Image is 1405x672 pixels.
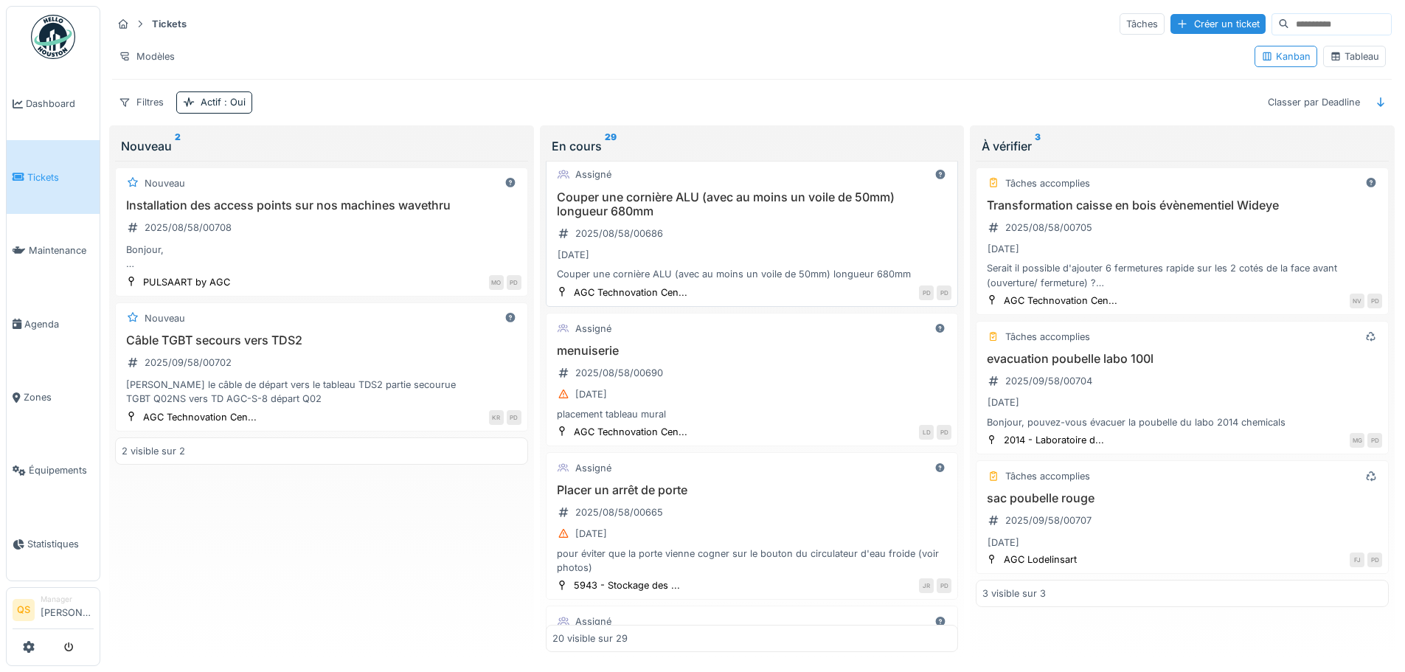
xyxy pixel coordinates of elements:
li: [PERSON_NAME] [41,594,94,626]
div: Nouveau [121,137,522,155]
div: [DATE] [988,395,1019,409]
a: Équipements [7,434,100,507]
div: Couper une cornière ALU (avec au moins un voile de 50mm) longueur 680mm [552,267,952,281]
span: Tickets [27,170,94,184]
span: Statistiques [27,537,94,551]
div: [PERSON_NAME] le câble de départ vers le tableau TDS2 partie secourue TGBT Q02NS vers TD AGC-S-8 ... [122,378,521,406]
div: JR [919,578,934,593]
span: Équipements [29,463,94,477]
a: Agenda [7,287,100,360]
div: Assigné [575,461,611,475]
div: Assigné [575,614,611,628]
a: Zones [7,361,100,434]
div: À vérifier [982,137,1383,155]
div: PD [919,285,934,300]
a: Tickets [7,140,100,213]
sup: 3 [1035,137,1041,155]
div: 2025/08/58/00705 [1005,221,1092,235]
div: 2025/08/58/00690 [575,366,663,380]
div: PD [937,285,951,300]
div: PD [937,578,951,593]
div: Kanban [1261,49,1311,63]
div: [DATE] [988,242,1019,256]
h3: Installation des access points sur nos machines wavethru [122,198,521,212]
div: MG [1350,433,1364,448]
div: PD [1367,433,1382,448]
div: AGC Lodelinsart [1004,553,1077,567]
div: FJ [1350,553,1364,567]
div: AGC Technovation Cen... [574,425,687,439]
a: Dashboard [7,67,100,140]
div: PD [937,425,951,440]
div: Bonjour, Nous souhaiterions installer les access points (antennes wifi) sur nos machines 1,4 et 5... [122,243,521,271]
a: Maintenance [7,214,100,287]
div: PD [1367,294,1382,308]
div: 2025/09/58/00704 [1005,374,1092,388]
div: 2025/09/58/00707 [1005,513,1092,527]
div: MO [489,275,504,290]
div: Nouveau [145,176,185,190]
h3: Câble TGBT secours vers TDS2 [122,333,521,347]
div: pour éviter que la porte vienne cogner sur le bouton du circulateur d'eau froide (voir photos) [552,547,952,575]
img: Badge_color-CXgf-gQk.svg [31,15,75,59]
div: 2025/08/58/00708 [145,221,232,235]
a: QS Manager[PERSON_NAME] [13,594,94,629]
div: Manager [41,594,94,605]
div: PD [507,275,521,290]
div: Assigné [575,322,611,336]
div: [DATE] [988,536,1019,550]
h3: Couper une cornière ALU (avec au moins un voile de 50mm) longueur 680mm [552,190,952,218]
div: Tâches accomplies [1005,176,1090,190]
div: Actif [201,95,246,109]
div: PD [1367,553,1382,567]
div: 3 visible sur 3 [982,586,1046,600]
span: : Oui [221,97,246,108]
h3: Placer un arrêt de porte [552,483,952,497]
div: 2025/09/58/00702 [145,356,232,370]
div: 2014 - Laboratoire d... [1004,433,1104,447]
div: Bonjour, pouvez-vous évacuer la poubelle du labo 2014 chemicals [982,415,1382,429]
div: Assigné [575,167,611,181]
h3: Transformation caisse en bois évènementiel Wideye [982,198,1382,212]
div: 20 visible sur 29 [552,632,628,646]
div: Tâches [1120,13,1165,35]
h3: menuiserie [552,344,952,358]
div: Classer par Deadline [1261,91,1367,113]
div: Créer un ticket [1170,14,1266,34]
div: Tâches accomplies [1005,469,1090,483]
strong: Tickets [146,17,192,31]
div: LD [919,425,934,440]
div: placement tableau mural [552,407,952,421]
div: NV [1350,294,1364,308]
div: Nouveau [145,311,185,325]
div: 2025/08/58/00665 [575,505,663,519]
div: 2 visible sur 2 [122,444,185,458]
div: En cours [552,137,953,155]
h3: evacuation poubelle labo 100l [982,352,1382,366]
div: KR [489,410,504,425]
span: Agenda [24,317,94,331]
h3: sac poubelle rouge [982,491,1382,505]
div: Modèles [112,46,181,67]
div: AGC Technovation Cen... [1004,294,1117,308]
sup: 29 [605,137,617,155]
div: AGC Technovation Cen... [574,285,687,299]
div: [DATE] [558,248,589,262]
span: Maintenance [29,243,94,257]
div: 5943 - Stockage des ... [574,578,680,592]
div: Serait il possible d'ajouter 6 fermetures rapide sur les 2 cotés de la face avant (ouverture/ fer... [982,261,1382,289]
li: QS [13,599,35,621]
div: PULSAART by AGC [143,275,230,289]
div: Tableau [1330,49,1379,63]
div: Tâches accomplies [1005,330,1090,344]
sup: 2 [175,137,181,155]
div: PD [507,410,521,425]
span: Dashboard [26,97,94,111]
div: [DATE] [575,387,607,401]
div: AGC Technovation Cen... [143,410,257,424]
span: Zones [24,390,94,404]
div: 2025/08/58/00686 [575,226,663,240]
div: [DATE] [575,527,607,541]
a: Statistiques [7,508,100,581]
div: Filtres [112,91,170,113]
